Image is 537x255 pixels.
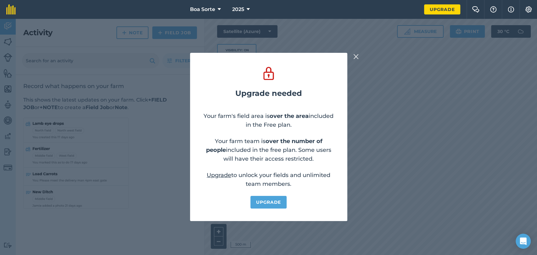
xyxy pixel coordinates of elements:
strong: over the area [270,113,309,119]
a: Upgrade [207,172,231,179]
img: fieldmargin Logo [6,4,16,14]
span: Boa Sorte [190,6,215,13]
strong: over the number of people [206,138,322,153]
p: Your farm's field area is included in the Free plan. [203,112,335,129]
img: Two speech bubbles overlapping with the left bubble in the forefront [472,6,479,13]
span: 2025 [232,6,244,13]
p: Your farm team is included in the free plan. Some users will have their access restricted. [203,137,335,163]
a: Upgrade [424,4,460,14]
p: to unlock your fields and unlimited team members. [203,171,335,188]
div: Open Intercom Messenger [516,234,531,249]
img: svg+xml;base64,PHN2ZyB4bWxucz0iaHR0cDovL3d3dy53My5vcmcvMjAwMC9zdmciIHdpZHRoPSIyMiIgaGVpZ2h0PSIzMC... [353,53,359,60]
img: A cog icon [525,6,532,13]
img: A question mark icon [489,6,497,13]
h2: Upgrade needed [235,89,302,98]
a: Upgrade [250,196,287,208]
img: svg+xml;base64,PHN2ZyB4bWxucz0iaHR0cDovL3d3dy53My5vcmcvMjAwMC9zdmciIHdpZHRoPSIxNyIgaGVpZ2h0PSIxNy... [508,6,514,13]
